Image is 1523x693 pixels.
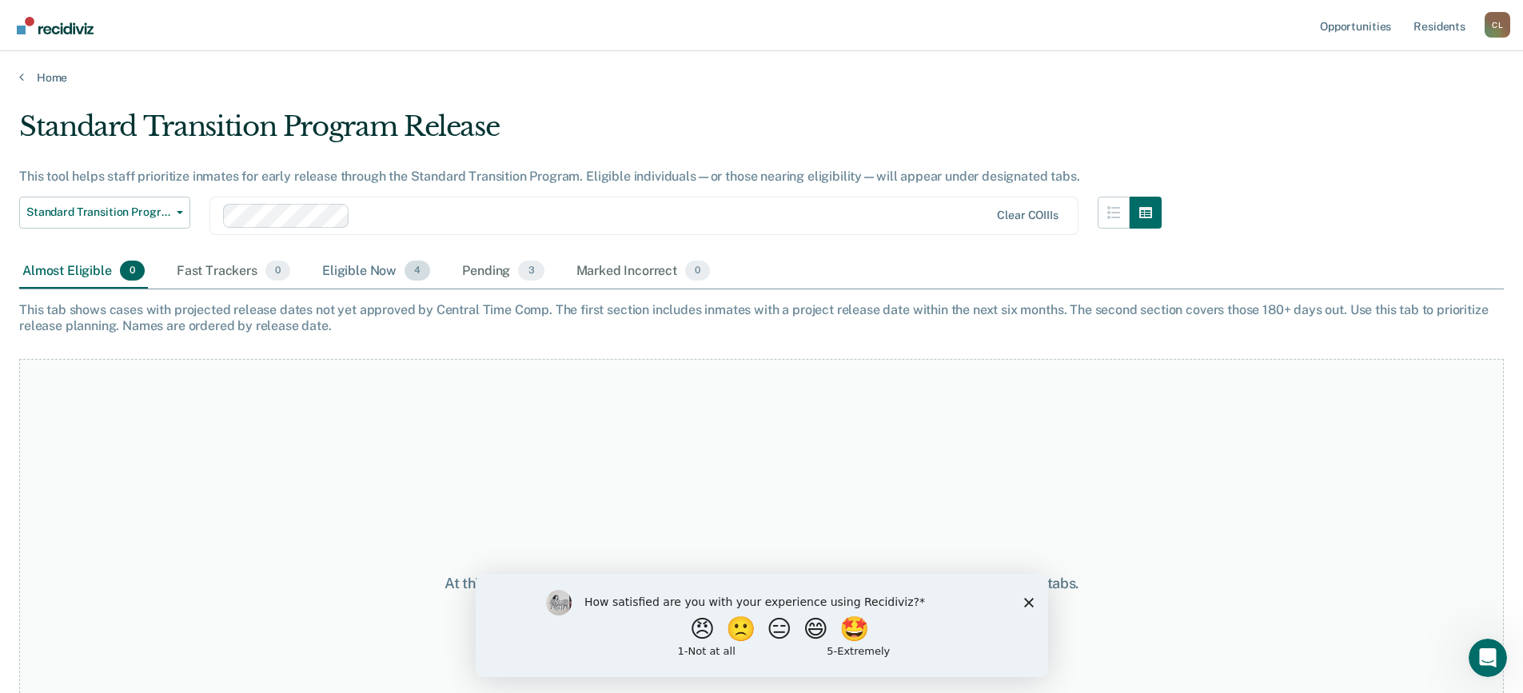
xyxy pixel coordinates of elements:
[19,169,1162,184] div: This tool helps staff prioritize inmates for early release through the Standard Transition Progra...
[518,261,544,281] span: 3
[265,261,290,281] span: 0
[17,17,94,34] img: Recidiviz
[120,261,145,281] span: 0
[1485,12,1510,38] button: Profile dropdown button
[573,254,714,289] div: Marked Incorrect0
[19,70,1504,85] a: Home
[685,261,710,281] span: 0
[391,575,1133,592] div: At this time, there are no residents who are Almost Eligible. Please navigate to one of the other...
[405,261,430,281] span: 4
[19,110,1162,156] div: Standard Transition Program Release
[997,209,1058,222] div: Clear COIIIs
[173,254,293,289] div: Fast Trackers0
[26,205,170,219] span: Standard Transition Program Release
[1469,639,1507,677] iframe: Intercom live chat
[459,254,547,289] div: Pending3
[319,254,433,289] div: Eligible Now4
[476,574,1048,677] iframe: Survey by Kim from Recidiviz
[19,302,1504,333] div: This tab shows cases with projected release dates not yet approved by Central Time Comp. The firs...
[1485,12,1510,38] div: C L
[19,254,148,289] div: Almost Eligible0
[19,197,190,229] button: Standard Transition Program Release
